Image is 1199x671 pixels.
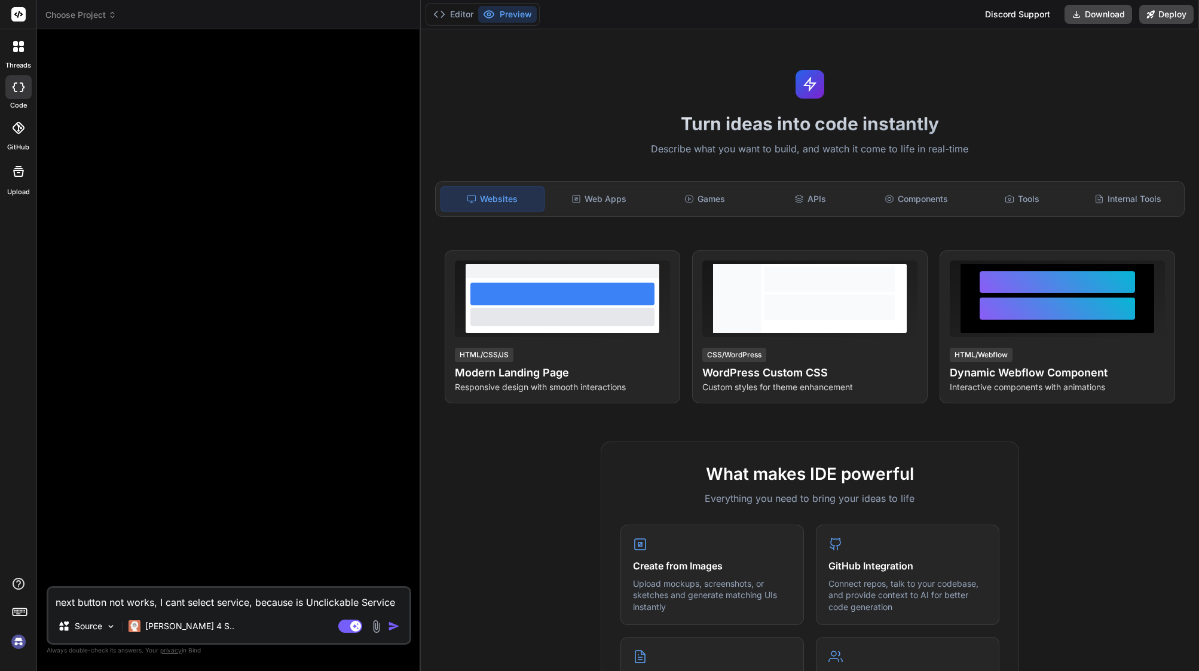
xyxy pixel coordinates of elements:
div: Tools [970,186,1073,212]
button: Download [1065,5,1132,24]
p: Responsive design with smooth interactions [455,381,670,393]
p: Source [75,620,102,632]
label: GitHub [7,142,29,152]
button: Preview [478,6,537,23]
h4: GitHub Integration [828,559,987,573]
h4: Dynamic Webflow Component [950,364,1165,381]
img: attachment [369,620,383,633]
img: Claude 4 Sonnet [129,620,140,632]
span: Choose Project [45,9,117,21]
p: Always double-check its answers. Your in Bind [47,645,411,656]
p: Custom styles for theme enhancement [702,381,917,393]
div: Web Apps [547,186,650,212]
button: Editor [429,6,478,23]
h4: Create from Images [633,559,791,573]
h1: Turn ideas into code instantly [428,113,1192,134]
div: HTML/Webflow [950,348,1013,362]
div: HTML/CSS/JS [455,348,513,362]
p: Upload mockups, screenshots, or sketches and generate matching UIs instantly [633,578,791,613]
h2: What makes IDE powerful [620,461,999,486]
label: threads [5,60,31,71]
p: Connect repos, talk to your codebase, and provide context to AI for better code generation [828,578,987,613]
img: signin [8,632,29,652]
p: Interactive components with animations [950,381,1165,393]
img: Pick Models [106,621,116,632]
button: Deploy [1139,5,1194,24]
label: Upload [7,187,30,197]
div: Websites [441,186,545,212]
img: icon [388,620,400,632]
div: Discord Support [978,5,1057,24]
h4: Modern Landing Page [455,364,670,381]
span: privacy [160,647,182,654]
label: code [10,100,27,111]
div: CSS/WordPress [702,348,766,362]
p: [PERSON_NAME] 4 S.. [145,620,234,632]
div: Games [653,186,756,212]
p: Everything you need to bring your ideas to life [620,491,999,505]
h4: WordPress Custom CSS [702,364,917,381]
div: Internal Tools [1076,186,1179,212]
div: Components [864,186,968,212]
p: Describe what you want to build, and watch it come to life in real-time [428,142,1192,157]
div: APIs [758,186,862,212]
